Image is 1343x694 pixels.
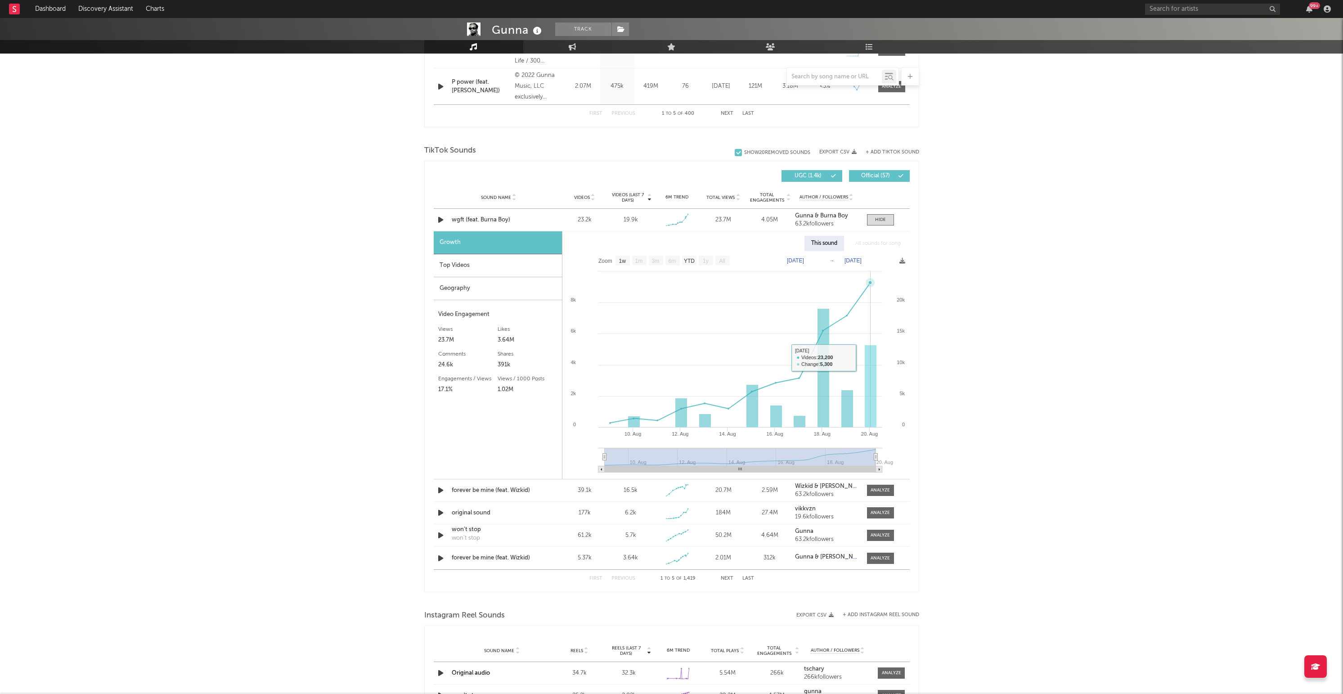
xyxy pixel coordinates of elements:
div: 1.02M [498,384,557,395]
span: Author / Followers [800,194,848,200]
span: TikTok Sounds [424,145,476,156]
div: 4.64M [749,531,791,540]
div: 76 [670,82,701,91]
a: original sound [452,509,546,518]
div: 19.6k followers [795,514,858,520]
div: [DATE] [706,82,736,91]
div: 17.1% [438,384,498,395]
div: 61.2k [564,531,606,540]
button: Last [742,576,754,581]
button: + Add TikTok Sound [857,150,919,155]
div: 3.64k [623,554,638,563]
div: 184M [702,509,744,518]
div: Top Videos [434,254,562,277]
div: 5.37k [564,554,606,563]
div: 6M Trend [656,194,698,201]
text: 12. Aug [672,431,688,437]
text: All [719,258,725,264]
div: Shares [498,349,557,360]
text: 18. Aug [813,431,830,437]
text: 20k [897,297,905,302]
div: + Add Instagram Reel Sound [834,613,919,617]
div: This sound [804,236,844,251]
div: Views / 1000 Posts [498,374,557,384]
a: Gunna & [PERSON_NAME] [795,554,858,560]
text: 20. Aug [876,460,893,465]
text: 8k [570,297,576,302]
input: Search for artists [1145,4,1280,15]
button: Previous [611,576,635,581]
text: [DATE] [787,257,804,264]
text: 14. Aug [719,431,736,437]
span: of [678,112,683,116]
text: 0 [902,422,904,427]
button: Track [555,23,611,36]
strong: Gunna & Burna Boy [795,213,848,219]
div: Engagements / Views [438,374,498,384]
button: Last [742,111,754,116]
a: P power (feat. [PERSON_NAME]) [452,78,511,95]
div: Show 20 Removed Sounds [744,150,810,156]
div: won't stop [452,534,480,543]
div: Likes [498,324,557,335]
div: 63.2k followers [795,491,858,498]
div: 177k [564,509,606,518]
text: 10k [897,360,905,365]
div: 23.7M [438,335,498,346]
span: of [676,577,682,581]
div: 24.6k [438,360,498,370]
text: YTD [683,258,694,264]
a: wgft (feat. Burna Boy) [452,216,546,225]
div: 312k [749,554,791,563]
div: 391k [498,360,557,370]
div: 5.7k [625,531,636,540]
button: + Add Instagram Reel Sound [843,613,919,617]
strong: Wizkid & [PERSON_NAME] [795,483,866,489]
span: to [666,112,671,116]
span: Reels (last 7 days) [606,645,646,656]
text: Zoom [598,258,612,264]
strong: tschary [804,666,824,672]
span: Instagram Reel Sounds [424,610,505,621]
text: 4k [570,360,576,365]
text: 0 [573,422,575,427]
div: 63.2k followers [795,221,858,227]
div: 3.64M [498,335,557,346]
div: Geography [434,277,562,300]
div: 6.2k [625,509,636,518]
div: Views [438,324,498,335]
a: tschary [804,666,871,672]
div: 4.05M [749,216,791,225]
button: First [589,576,602,581]
div: <5% [810,82,840,91]
div: 27.4M [749,509,791,518]
a: Gunna & Burna Boy [795,213,858,219]
text: [DATE] [844,257,862,264]
div: © 2022 Gunna Music, LLC exclusively licensed to Young [PERSON_NAME] Life/300 Entertainment [515,70,564,103]
button: Next [721,111,733,116]
div: 1 5 1,419 [653,573,703,584]
div: 2.01M [702,554,744,563]
div: 5.54M [705,669,750,678]
a: vikkvzn [795,506,858,512]
div: 475k [602,82,632,91]
a: forever be mine (feat. Wizkid) [452,486,546,495]
span: Total Engagements [749,192,785,203]
div: 3.18M [775,82,805,91]
div: Growth [434,231,562,254]
span: Videos (last 7 days) [610,192,646,203]
text: 10. Aug [624,431,641,437]
div: 99 + [1309,2,1320,9]
a: Gunna [795,528,858,535]
div: 19.9k [624,216,638,225]
span: Reels [570,648,583,653]
span: Author / Followers [811,648,859,653]
div: 39.1k [564,486,606,495]
div: 121M [741,82,771,91]
span: Official ( 57 ) [855,173,896,179]
button: 99+ [1306,5,1312,13]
